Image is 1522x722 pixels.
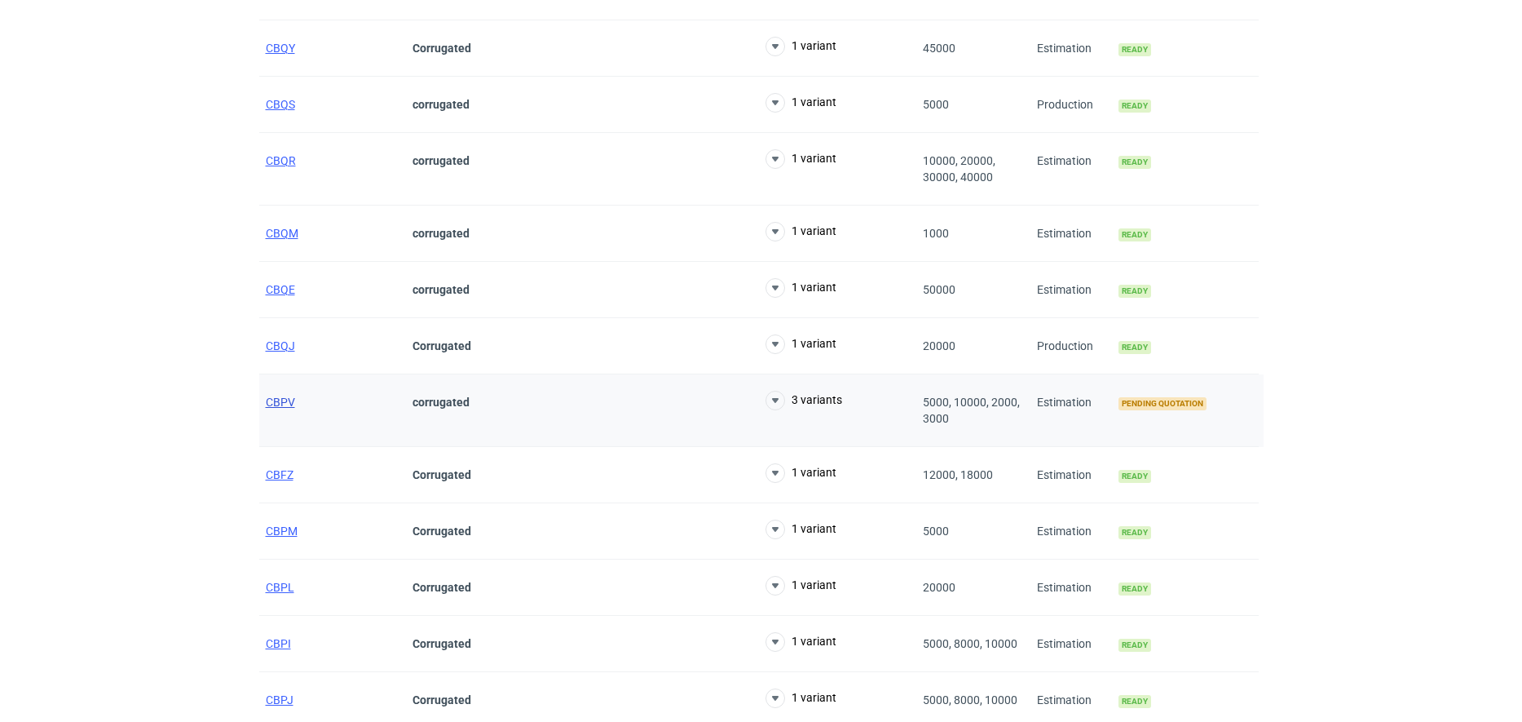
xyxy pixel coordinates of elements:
[1118,397,1207,410] span: Pending quotation
[1118,582,1151,596] span: Ready
[765,93,836,113] button: 1 variant
[412,525,471,538] strong: Corrugated
[765,37,836,56] button: 1 variant
[412,396,470,409] strong: corrugated
[266,396,295,409] a: CBPV
[412,468,471,481] strong: Corrugated
[1118,228,1151,241] span: Ready
[1030,374,1112,447] div: Estimation
[1118,526,1151,539] span: Ready
[765,632,836,652] button: 1 variant
[266,98,295,111] a: CBQS
[1030,560,1112,616] div: Estimation
[412,339,471,352] strong: Corrugated
[765,520,836,539] button: 1 variant
[1030,77,1112,133] div: Production
[1118,156,1151,169] span: Ready
[765,391,842,410] button: 3 variants
[1118,100,1151,113] span: Ready
[923,396,1020,425] span: 5000, 10000, 2000, 3000
[266,468,293,481] a: CBFZ
[1118,639,1151,652] span: Ready
[923,283,955,296] span: 50000
[765,222,836,241] button: 1 variant
[923,339,955,352] span: 20000
[765,689,836,708] button: 1 variant
[266,525,298,538] a: CBPM
[412,637,471,650] strong: Corrugated
[1118,695,1151,708] span: Ready
[412,154,470,167] strong: corrugated
[923,581,955,594] span: 20000
[1030,447,1112,503] div: Estimation
[266,581,294,594] a: CBPL
[412,581,471,594] strong: Corrugated
[1030,20,1112,77] div: Estimation
[412,98,470,111] strong: corrugated
[266,154,296,167] a: CBQR
[923,42,955,55] span: 45000
[1030,206,1112,262] div: Estimation
[1118,285,1151,298] span: Ready
[765,278,836,298] button: 1 variant
[923,468,993,481] span: 12000, 18000
[765,334,836,354] button: 1 variant
[1030,262,1112,318] div: Estimation
[1030,133,1112,206] div: Estimation
[1030,616,1112,672] div: Estimation
[765,576,836,596] button: 1 variant
[412,227,470,240] strong: corrugated
[266,227,298,240] a: CBQM
[1118,470,1151,483] span: Ready
[923,227,949,240] span: 1000
[923,637,1017,650] span: 5000, 8000, 10000
[266,42,295,55] a: CBQY
[1030,318,1112,374] div: Production
[266,283,295,296] a: CBQE
[765,149,836,169] button: 1 variant
[412,283,470,296] strong: corrugated
[923,154,995,184] span: 10000, 20000, 30000, 40000
[266,637,291,650] a: CBPI
[412,42,471,55] strong: Corrugated
[1118,341,1151,354] span: Ready
[765,463,836,483] button: 1 variant
[923,525,949,538] span: 5000
[1118,43,1151,56] span: Ready
[266,339,295,352] a: CBQJ
[266,693,293,706] a: CBPJ
[1030,503,1112,560] div: Estimation
[412,693,471,706] strong: Corrugated
[923,693,1017,706] span: 5000, 8000, 10000
[923,98,949,111] span: 5000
